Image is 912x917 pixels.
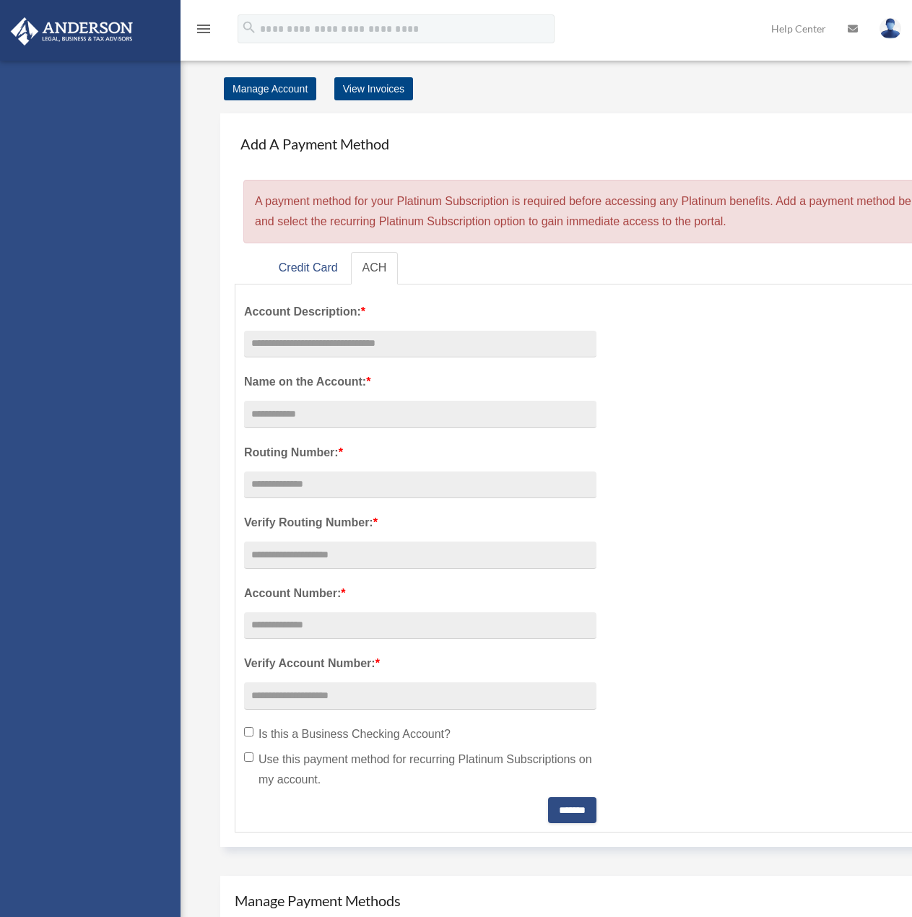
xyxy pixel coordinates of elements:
i: menu [195,20,212,38]
input: Use this payment method for recurring Platinum Subscriptions on my account. [244,752,253,762]
i: search [241,19,257,35]
a: Manage Account [224,77,316,100]
img: Anderson Advisors Platinum Portal [6,17,137,45]
label: Verify Account Number: [244,653,596,674]
a: Credit Card [267,252,349,284]
input: Is this a Business Checking Account? [244,727,253,736]
label: Account Description: [244,302,596,322]
label: Verify Routing Number: [244,513,596,533]
label: Use this payment method for recurring Platinum Subscriptions on my account. [244,749,596,790]
label: Is this a Business Checking Account? [244,724,596,744]
label: Account Number: [244,583,596,604]
a: ACH [351,252,399,284]
label: Routing Number: [244,443,596,463]
a: menu [195,25,212,38]
label: Name on the Account: [244,372,596,392]
a: View Invoices [334,77,413,100]
img: User Pic [880,18,901,39]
